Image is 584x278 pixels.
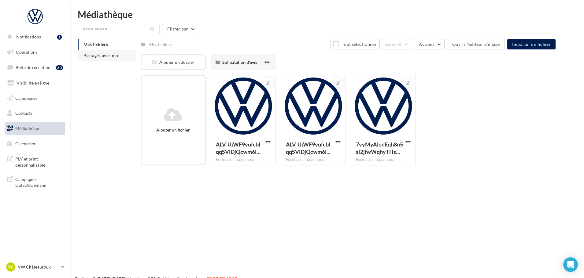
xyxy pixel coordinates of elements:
div: Mes fichiers [149,42,172,48]
button: Tout sélectionner [330,39,379,49]
span: Opérations [16,49,37,55]
a: Contacts [4,107,67,120]
span: Importer un fichier [512,42,551,47]
span: ALV-UjWF9vufcbIqqSVlDjQcwm6lnkvhrzStOjL46j0ft_U2wuhcRxO5 [286,141,331,155]
p: VW Châteauroux [18,264,58,270]
div: Ajouter un fichier [144,127,202,133]
a: Campagnes DataOnDemand [4,173,67,191]
button: Importer un fichier [507,39,556,49]
span: Partagés avec moi [83,53,120,58]
span: VC [8,264,14,270]
button: Notifications 1 [4,31,64,43]
span: Actions [419,42,434,47]
span: 7vyMyAlqdEqh8n5sI2jfwWqhyTHs05Ic-lyIXzZ0UiVe495fljlDJ057z2QnEk22NjB6lo05VeV7mxL4RA=s0 [356,141,403,155]
a: Calendrier [4,137,67,150]
div: Format d'image: jpeg [216,157,271,162]
span: Médiathèque [15,126,40,131]
button: Gérer(0) [379,39,412,49]
div: Médiathèque [78,10,577,19]
div: 30 [56,65,63,70]
span: Visibilité en ligne [17,80,49,85]
a: Campagnes [4,92,67,105]
div: 1 [57,35,62,40]
a: Visibilité en ligne [4,77,67,89]
a: Médiathèque [4,122,67,135]
a: VC VW Châteauroux [5,261,65,273]
button: Filtrer par [162,24,198,34]
span: Contacts [15,110,32,116]
span: PLV et print personnalisable [15,155,63,168]
span: ALV-UjWF9vufcbIqqSVlDjQcwm6lnkvhrzStOjL46j0ft_U2wuhcRxO5 [216,141,261,155]
a: Opérations [4,46,67,59]
a: Boîte de réception30 [4,61,67,74]
div: Format d'image: jpeg [356,157,411,162]
a: PLV et print personnalisable [4,152,67,170]
div: Ajouter un dossier [142,59,205,65]
button: Actions [414,39,444,49]
div: Format d'image: jpeg [286,157,341,162]
span: Calendrier [15,141,36,146]
span: Mes fichiers [83,42,108,47]
span: Notifications [16,34,41,39]
span: Campagnes [15,95,37,100]
button: Ouvrir l'éditeur d'image [447,39,505,49]
span: (0) [396,42,401,47]
span: Sollicitation d'avis [222,60,257,65]
span: Campagnes DataOnDemand [15,175,63,188]
span: Boîte de réception [16,65,50,70]
div: Open Intercom Messenger [563,257,578,272]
